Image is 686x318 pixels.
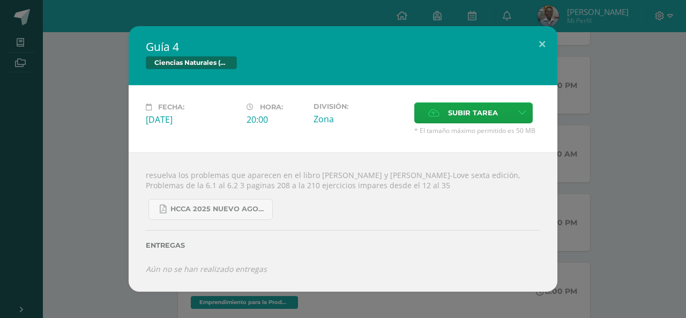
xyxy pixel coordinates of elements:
[146,56,237,69] span: Ciencias Naturales (Física Fundamental)
[146,264,267,274] i: Aún no se han realizado entregas
[448,103,498,123] span: Subir tarea
[146,114,238,125] div: [DATE]
[148,199,273,220] a: HCCA 2025 nuevo agosto fisica fundamental.pdf
[414,126,540,135] span: * El tamaño máximo permitido es 50 MB
[314,113,406,125] div: Zona
[158,103,184,111] span: Fecha:
[260,103,283,111] span: Hora:
[170,205,267,213] span: HCCA 2025 nuevo agosto fisica fundamental.pdf
[314,102,406,110] label: División:
[129,152,557,292] div: resuelva los problemas que aparecen en el libro [PERSON_NAME] y [PERSON_NAME]-Love sexta edición,...
[146,241,540,249] label: Entregas
[146,39,540,54] h2: Guía 4
[527,26,557,63] button: Close (Esc)
[247,114,305,125] div: 20:00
